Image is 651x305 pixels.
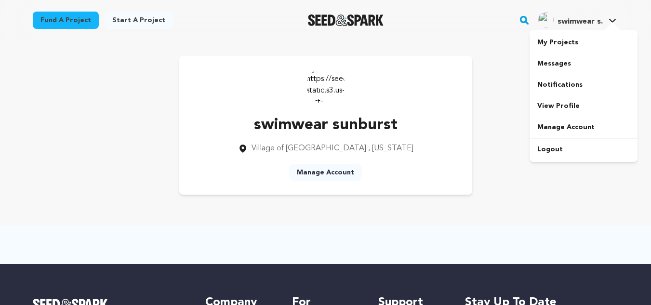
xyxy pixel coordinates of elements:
[536,10,618,27] a: swimwear s.'s Profile
[558,18,603,26] span: swimwear s.
[536,10,618,30] span: swimwear s.'s Profile
[530,74,638,95] a: Notifications
[238,114,413,137] p: swimwear sunburst
[308,14,384,26] img: Seed&Spark Logo Dark Mode
[289,164,362,181] a: Manage Account
[308,14,384,26] a: Seed&Spark Homepage
[538,12,603,27] div: swimwear s.'s Profile
[252,145,366,152] span: Village of [GEOGRAPHIC_DATA]
[105,12,173,29] a: Start a project
[530,117,638,138] a: Manage Account
[33,12,99,29] a: Fund a project
[530,95,638,117] a: View Profile
[530,32,638,53] a: My Projects
[538,12,554,27] img: ACg8ocJHkmZQcNd4LWc9SZYRBVvn5ZvC2JD4X1jqkRP9NOtx8y-NQw=s96-c
[530,53,638,74] a: Messages
[306,66,345,104] img: https://seedandspark-static.s3.us-east-2.amazonaws.com/images/User/002/322/245/medium/ACg8ocJHkmZ...
[368,145,413,152] span: , [US_STATE]
[530,139,638,160] a: Logout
